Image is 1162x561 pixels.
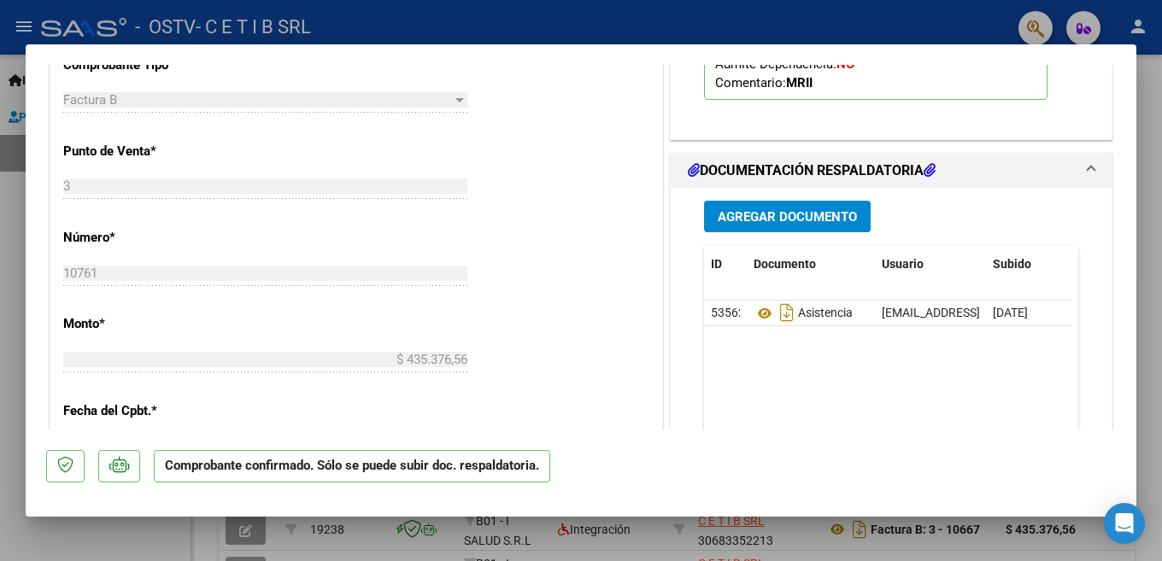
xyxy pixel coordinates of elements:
span: [DATE] [993,306,1028,319]
span: 53562 [711,306,745,319]
mat-expansion-panel-header: DOCUMENTACIÓN RESPALDATORIA [671,154,1112,188]
span: Comentario: [715,75,813,91]
div: Open Intercom Messenger [1104,503,1145,544]
p: Punto de Venta [63,142,239,161]
datatable-header-cell: Documento [747,246,875,283]
p: Comprobante confirmado. Sólo se puede subir doc. respaldatoria. [154,450,550,483]
span: Usuario [882,257,924,271]
button: Agregar Documento [704,201,871,232]
p: Número [63,228,239,248]
span: [EMAIL_ADDRESS][DOMAIN_NAME] - C E T I B SRL [882,306,1147,319]
p: Fecha del Cpbt. [63,401,239,421]
datatable-header-cell: Subido [986,246,1071,283]
span: Factura B [63,92,117,108]
p: Comprobante Tipo * [63,56,239,75]
i: Descargar documento [776,299,798,326]
strong: NO [836,56,854,72]
span: ID [711,257,722,271]
span: Documento [754,257,816,271]
strong: MRII [786,75,813,91]
span: Asistencia [754,307,853,320]
h1: DOCUMENTACIÓN RESPALDATORIA [688,161,936,181]
datatable-header-cell: Usuario [875,246,986,283]
span: Subido [993,257,1031,271]
div: DOCUMENTACIÓN RESPALDATORIA [671,188,1112,542]
span: Agregar Documento [718,209,857,225]
p: Monto [63,314,239,334]
datatable-header-cell: ID [704,246,747,283]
